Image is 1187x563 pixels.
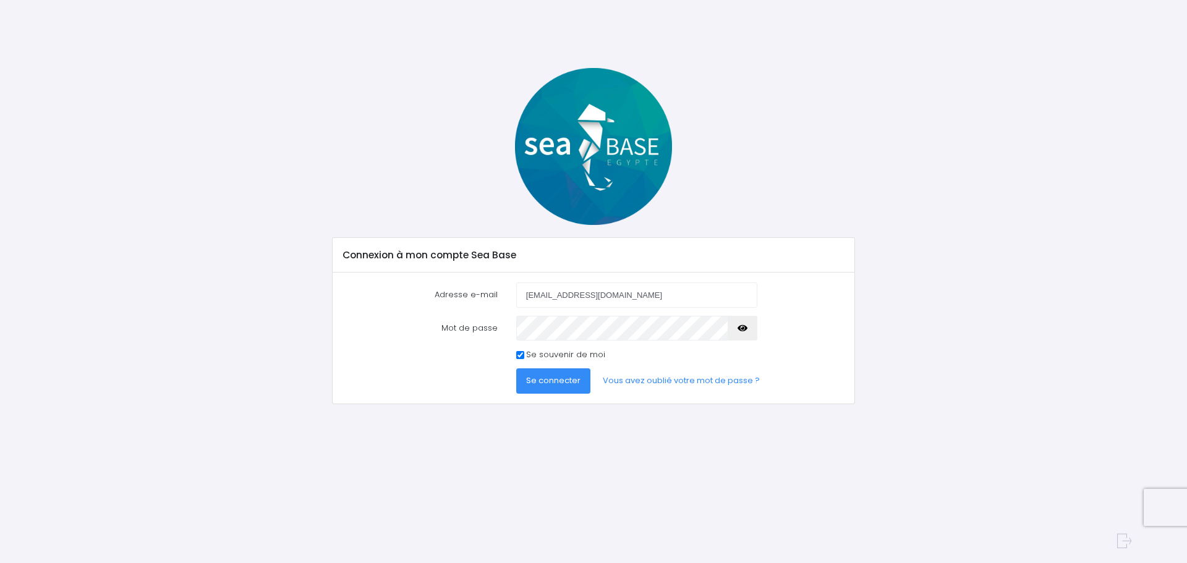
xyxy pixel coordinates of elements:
[333,238,854,273] div: Connexion à mon compte Sea Base
[526,349,605,361] label: Se souvenir de moi
[526,375,581,386] span: Se connecter
[334,316,507,341] label: Mot de passe
[593,368,770,393] a: Vous avez oublié votre mot de passe ?
[334,282,507,307] label: Adresse e-mail
[516,368,590,393] button: Se connecter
